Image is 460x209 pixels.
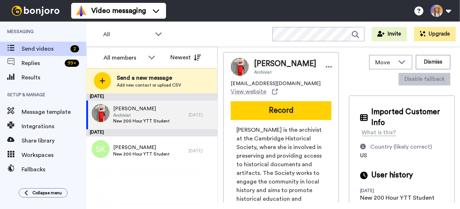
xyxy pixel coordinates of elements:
[231,58,249,76] img: Image of Rina Sandler
[117,82,181,88] span: Add new contact or upload CSV
[19,188,68,198] button: Collapse menu
[231,87,278,96] a: View website
[70,45,79,52] div: 2
[113,118,170,124] span: New 200 Hour YTT Student
[9,6,63,16] img: bj-logo-header-white.svg
[375,58,395,67] span: Move
[371,107,443,128] span: Imported Customer Info
[75,5,87,17] img: vm-color.svg
[86,93,217,101] div: [DATE]
[22,59,62,68] span: Replies
[22,73,86,82] span: Results
[414,27,456,41] button: Upgrade
[165,50,206,65] button: Newest
[92,104,110,122] img: 70fe0e2a-df91-45f5-ae48-1454f780bbf8.jpg
[22,108,86,116] span: Message template
[113,105,170,112] span: [PERSON_NAME]
[360,188,407,194] div: [DATE]
[231,87,266,96] span: View website
[362,128,396,137] div: What is this?
[22,151,86,159] span: Workspaces
[372,27,407,41] button: Invite
[113,151,170,157] span: New 200 Hour YTT Student
[65,60,79,67] div: 99 +
[231,101,331,120] button: Record
[32,190,62,196] span: Collapse menu
[371,170,413,181] span: User history
[92,140,110,158] img: sk.png
[231,80,321,87] span: [EMAIL_ADDRESS][DOMAIN_NAME]
[103,54,144,62] div: All members
[86,129,217,136] div: [DATE]
[189,112,214,118] div: [DATE]
[22,122,86,131] span: Integrations
[103,30,151,39] span: All
[360,194,434,202] div: New 200 Hour YTT Student
[91,6,146,16] span: Video messaging
[117,74,181,82] span: Send a new message
[254,59,316,69] span: [PERSON_NAME]
[113,144,170,151] span: [PERSON_NAME]
[360,153,367,158] span: US
[254,69,316,75] span: Archivist
[113,112,170,118] span: Archivist
[22,165,86,174] span: Fallbacks
[370,143,432,151] div: Country (likely correct)
[22,136,86,145] span: Share library
[189,148,214,154] div: [DATE]
[399,73,450,85] button: Disable fallback
[22,45,68,53] span: Send videos
[416,55,450,69] button: Dismiss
